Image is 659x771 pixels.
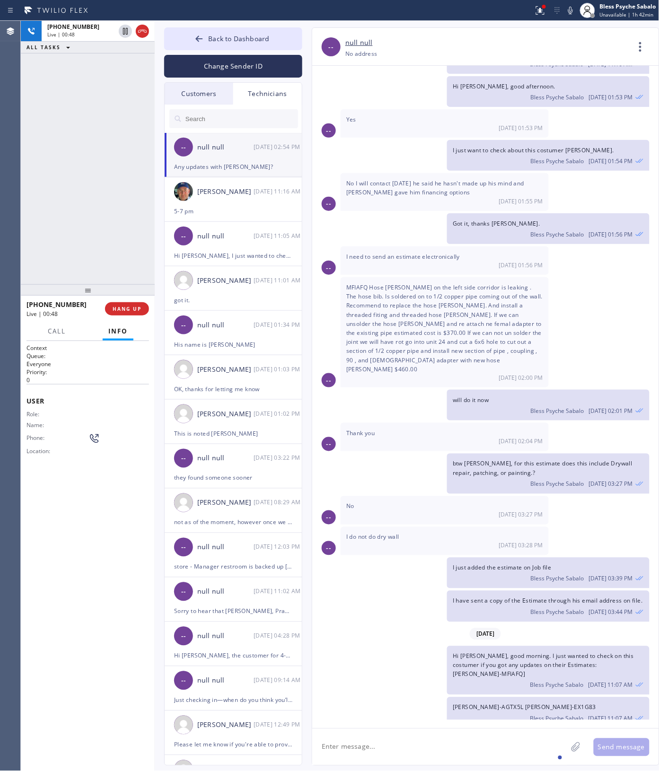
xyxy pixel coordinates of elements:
[174,250,292,261] div: Hi [PERSON_NAME], I just wanted to check in on this customer, if you got any updates from there E...
[447,454,650,493] div: 08/15/2025 9:27 AM
[174,716,193,735] img: user.png
[341,496,549,525] div: 08/15/2025 9:27 AM
[326,375,331,386] span: --
[341,527,549,555] div: 08/15/2025 9:28 AM
[174,384,292,394] div: OK, thanks for letting me know
[341,246,549,275] div: 08/15/2025 9:56 AM
[181,320,186,331] span: --
[21,42,79,53] button: ALL TASKS
[589,608,633,616] span: [DATE] 03:44 PM
[174,473,292,483] div: they found someone sooner
[600,2,656,10] div: Bless Psyche Sabalo
[197,498,254,508] div: [PERSON_NAME]
[341,423,549,451] div: 08/15/2025 9:04 AM
[254,364,303,375] div: 08/15/2025 9:03 AM
[254,186,303,197] div: 08/18/2025 9:16 AM
[326,125,331,136] span: --
[341,277,549,387] div: 08/15/2025 9:00 AM
[254,719,303,730] div: 08/04/2025 9:49 AM
[326,543,331,554] span: --
[254,542,303,552] div: 08/13/2025 9:03 AM
[346,253,460,261] span: I need to send an estimate electronically
[181,453,186,464] span: --
[346,502,354,510] span: No
[346,429,375,437] span: Thank you
[26,368,149,376] h2: Priority:
[26,300,87,309] span: [PHONE_NUMBER]
[447,697,650,728] div: 08/18/2025 9:07 AM
[174,561,292,572] div: store - Manager restroom is backed up [STREET_ADDRESS][PERSON_NAME]
[119,25,132,38] button: Hold Customer
[453,396,489,404] span: will do it now
[174,360,193,379] img: user.png
[589,681,633,689] span: [DATE] 11:07 AM
[174,428,292,439] div: This is noted [PERSON_NAME]
[345,48,378,59] div: No address
[47,23,99,31] span: [PHONE_NUMBER]
[589,157,633,165] span: [DATE] 01:54 PM
[174,695,292,706] div: Just checking in—when do you think you’ll be available to start the job? Let me know so we can co...
[26,411,52,418] span: Role:
[197,587,254,597] div: null null
[346,115,356,123] span: Yes
[531,230,584,238] span: Bless Psyche Sabalo
[181,142,186,153] span: --
[453,652,634,678] span: Hi [PERSON_NAME], good morning. I just wanted to check on this costumer if you got any updates on...
[589,93,633,101] span: [DATE] 01:53 PM
[345,37,373,48] a: null null
[453,460,633,477] span: btw [PERSON_NAME], for this estimate does this include Drywall repair, patching, or painting.?
[197,409,254,420] div: [PERSON_NAME]
[181,675,186,686] span: --
[589,715,633,723] span: [DATE] 11:07 AM
[531,93,584,101] span: Bless Psyche Sabalo
[26,44,61,51] span: ALL TASKS
[594,738,650,756] button: Send message
[499,542,543,550] span: [DATE] 03:28 PM
[600,11,654,18] span: Unavailable | 1h 42min
[136,25,149,38] button: Hang up
[531,575,584,583] span: Bless Psyche Sabalo
[499,374,543,382] span: [DATE] 02:00 PM
[453,564,552,572] span: I just added the estimate on Job file
[589,480,633,488] span: [DATE] 03:27 PM
[174,739,292,750] div: Please let me know if you're able to proveed
[531,480,584,488] span: Bless Psyche Sabalo
[531,608,584,616] span: Bless Psyche Sabalo
[233,83,302,105] div: Technicians
[589,407,633,415] span: [DATE] 02:01 PM
[181,587,186,597] span: --
[174,493,193,512] img: user.png
[197,231,254,242] div: null null
[254,675,303,686] div: 08/05/2025 9:14 AM
[181,542,186,553] span: --
[181,231,186,242] span: --
[26,310,58,318] span: Live | 00:48
[26,344,149,352] h1: Context
[254,230,303,241] div: 08/18/2025 9:05 AM
[346,283,543,373] span: MFIAFQ Hose [PERSON_NAME] on the left side corridor is leaking . The hose bib. Is soldered on to ...
[174,182,193,201] img: eb1005bbae17aab9b5e109a2067821b9.jpg
[197,720,254,731] div: [PERSON_NAME]
[174,161,292,172] div: Any updates with [PERSON_NAME]?
[174,404,193,423] img: user.png
[165,83,233,105] div: Customers
[254,141,303,152] div: 08/18/2025 9:54 AM
[326,198,331,209] span: --
[164,27,302,50] button: Back to Dashboard
[531,407,584,415] span: Bless Psyche Sabalo
[197,675,254,686] div: null null
[346,179,524,196] span: No I will contact [DATE] he said he hasn't made up his mind and [PERSON_NAME] gave him financing ...
[346,533,399,541] span: I do not do dry wall
[174,517,292,528] div: not as of the moment, however once we have it, we will let you know
[26,360,149,368] p: Everyone
[447,646,650,695] div: 08/18/2025 9:07 AM
[103,322,133,341] button: Info
[254,586,303,597] div: 08/12/2025 9:02 AM
[453,703,596,711] span: [PERSON_NAME]-AGTX5L [PERSON_NAME]-EX1G83
[447,140,650,171] div: 08/15/2025 9:54 AM
[326,439,331,450] span: --
[26,396,149,405] span: User
[197,453,254,464] div: null null
[174,295,292,306] div: got it.
[42,322,71,341] button: Call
